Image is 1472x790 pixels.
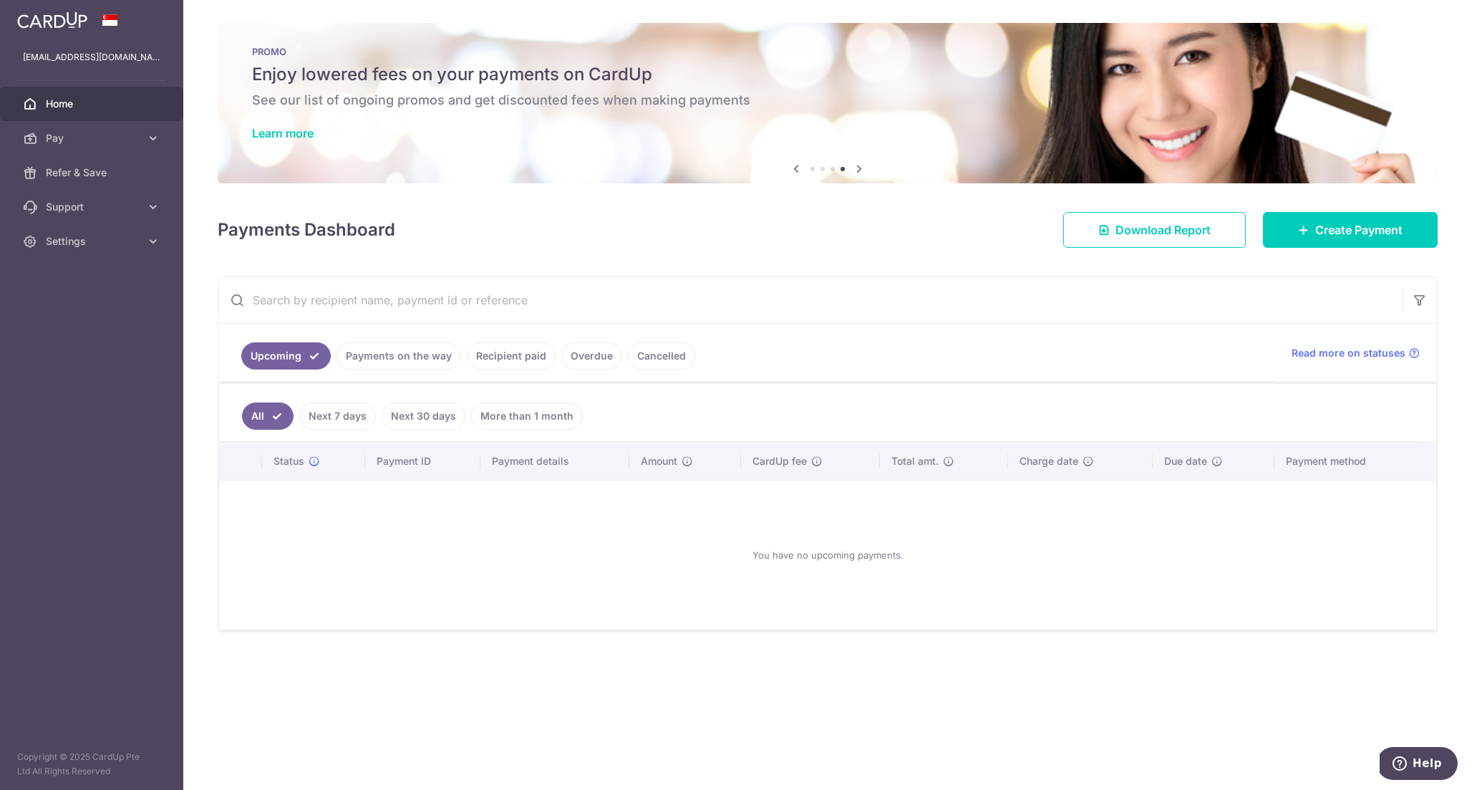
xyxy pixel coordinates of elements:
span: Download Report [1115,221,1211,239]
p: [EMAIL_ADDRESS][DOMAIN_NAME] [23,50,160,64]
span: Support [46,200,140,214]
h4: Payments Dashboard [218,217,395,243]
span: Settings [46,234,140,249]
img: Latest Promos banner [218,23,1438,183]
span: Status [273,454,304,468]
iframe: Opens a widget where you can find more information [1380,747,1458,783]
span: CardUp fee [752,454,807,468]
a: Payments on the way [336,342,461,370]
a: Create Payment [1263,212,1438,248]
div: You have no upcoming payments. [236,492,1419,618]
span: Home [46,97,140,111]
span: Refer & Save [46,165,140,180]
h5: Enjoy lowered fees on your payments on CardUp [252,63,1403,86]
span: Charge date [1020,454,1078,468]
span: Create Payment [1315,221,1403,239]
span: Amount [641,454,677,468]
span: Read more on statuses [1292,346,1405,360]
a: Next 30 days [382,403,465,430]
span: Due date [1164,454,1207,468]
img: CardUp [17,11,87,29]
a: Recipient paid [467,342,556,370]
h6: See our list of ongoing promos and get discounted fees when making payments [252,92,1403,109]
a: All [242,403,294,430]
p: PROMO [252,46,1403,57]
span: Pay [46,131,140,145]
a: Cancelled [628,342,695,370]
a: Overdue [561,342,622,370]
a: Next 7 days [299,403,376,430]
a: More than 1 month [471,403,583,430]
th: Payment method [1274,443,1436,480]
a: Read more on statuses [1292,346,1420,360]
th: Payment ID [365,443,480,480]
a: Download Report [1063,212,1246,248]
th: Payment details [480,443,629,480]
span: Total amt. [891,454,939,468]
input: Search by recipient name, payment id or reference [218,277,1403,323]
a: Upcoming [241,342,331,370]
a: Learn more [252,126,314,140]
